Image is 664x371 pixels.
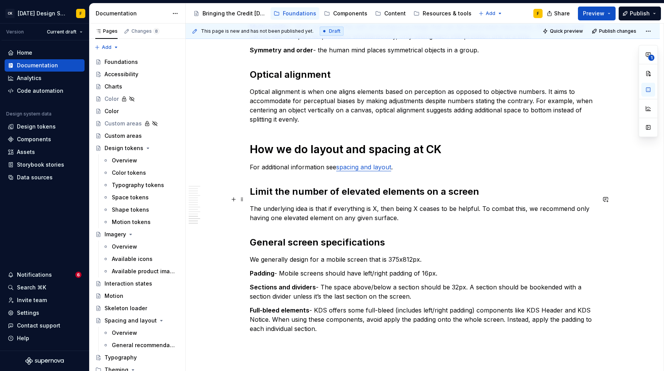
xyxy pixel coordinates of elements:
[17,161,64,169] div: Storybook stories
[5,171,85,184] a: Data sources
[250,69,596,81] h2: Optical alignment
[583,10,604,17] span: Preview
[100,339,182,351] a: General recommendations
[271,7,319,20] a: Foundations
[550,28,583,34] span: Quick preview
[6,111,51,117] div: Design system data
[201,28,314,34] span: This page is new and has not been published yet.
[589,26,640,37] button: Publish changes
[250,142,596,156] h1: How we do layout and spacing at CK
[329,28,340,34] span: Draft
[17,309,39,317] div: Settings
[5,307,85,319] a: Settings
[105,107,119,115] div: Color
[384,10,406,17] div: Content
[5,269,85,281] button: Notifications6
[80,10,82,17] div: F
[543,7,575,20] button: Share
[17,296,47,304] div: Invite team
[112,157,137,164] div: Overview
[100,154,182,167] a: Overview
[5,85,85,97] a: Code automation
[92,93,182,105] a: Color
[105,132,142,140] div: Custom areas
[410,7,475,20] a: Resources & tools
[92,117,182,130] a: Custom areas
[5,59,85,72] a: Documentation
[578,7,616,20] button: Preview
[283,10,316,17] div: Foundations
[105,70,138,78] div: Accessibility
[100,253,182,265] a: Available icons
[17,87,63,95] div: Code automation
[250,269,596,278] p: - Mobile screens should have left/right padding of 16px.
[5,281,85,294] button: Search ⌘K
[5,9,15,18] div: CK
[540,26,586,37] button: Quick preview
[372,7,409,20] a: Content
[100,327,182,339] a: Overview
[100,216,182,228] a: Motion tokens
[17,62,58,69] div: Documentation
[17,74,41,82] div: Analytics
[92,228,182,241] a: Imagery
[112,329,137,337] div: Overview
[250,185,596,198] h2: Limit the number of elevated elements on a screen
[92,56,182,68] a: Foundations
[17,148,35,156] div: Assets
[105,231,126,238] div: Imagery
[47,29,76,35] span: Current draft
[112,218,151,226] div: Motion tokens
[333,10,367,17] div: Components
[102,44,111,50] span: Add
[250,269,274,277] strong: Padding
[5,72,85,84] a: Analytics
[17,322,60,329] div: Contact support
[17,123,56,130] div: Design tokens
[17,284,46,291] div: Search ⌘K
[92,290,182,302] a: Motion
[250,283,316,291] strong: Sections and dividers
[630,10,650,17] span: Publish
[105,292,123,300] div: Motion
[43,27,86,37] button: Current draft
[5,146,85,158] a: Assets
[250,306,309,314] strong: Full-bleed elements
[250,46,313,54] strong: Symmetry and order
[92,314,182,327] a: Spacing and layout
[203,10,266,17] div: Bringing the Credit [DATE] brand to life across products
[2,5,88,22] button: CK[DATE] Design SystemF
[92,105,182,117] a: Color
[92,351,182,364] a: Typography
[537,10,539,17] div: F
[25,357,64,365] svg: Supernova Logo
[5,133,85,145] a: Components
[100,191,182,204] a: Space tokens
[131,28,159,34] div: Changes
[92,142,182,154] a: Design tokens
[554,10,570,17] span: Share
[105,95,119,103] div: Color
[112,267,175,275] div: Available product imagery
[190,7,269,20] a: Bringing the Credit [DATE] brand to life across products
[250,162,596,172] p: For additional information see .
[105,58,138,66] div: Foundations
[112,206,149,214] div: Shape tokens
[190,6,475,21] div: Page tree
[250,255,596,264] p: We generally design for a mobile screen that is 375x812px.
[5,294,85,306] a: Invite team
[105,120,142,127] div: Custom areas
[153,28,159,34] span: 8
[92,80,182,93] a: Charts
[112,169,146,177] div: Color tokens
[250,236,596,249] h2: General screen specifications
[92,130,182,142] a: Custom areas
[250,204,596,222] p: The underlying idea is that if everything is X, then being X ceases to be helpful. To combat this...
[17,271,52,279] div: Notifications
[619,7,661,20] button: Publish
[250,45,596,55] p: - the human mind places symmetrical objects in a group.
[75,272,81,278] span: 6
[100,204,182,216] a: Shape tokens
[5,319,85,332] button: Contact support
